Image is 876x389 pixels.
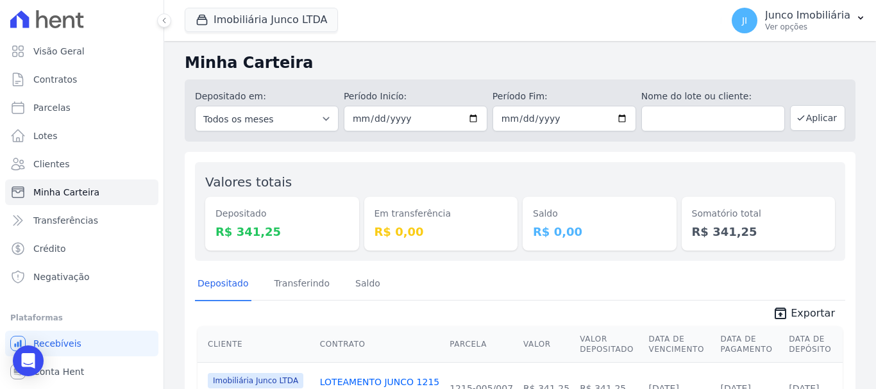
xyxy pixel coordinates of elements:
span: Conta Hent [33,365,84,378]
button: Imobiliária Junco LTDA [185,8,338,32]
a: Parcelas [5,95,158,120]
span: Transferências [33,214,98,227]
a: Recebíveis [5,331,158,356]
a: Minha Carteira [5,179,158,205]
span: JI [742,16,747,25]
a: Conta Hent [5,359,158,385]
p: Ver opções [765,22,850,32]
span: Imobiliária Junco LTDA [208,373,303,388]
button: Aplicar [790,105,845,131]
th: Data de Vencimento [644,326,716,363]
a: Negativação [5,264,158,290]
a: Visão Geral [5,38,158,64]
dd: R$ 341,25 [215,223,349,240]
a: Saldo [353,268,383,301]
dt: Depositado [215,207,349,220]
a: Transferindo [272,268,333,301]
dd: R$ 0,00 [533,223,666,240]
th: Cliente [198,326,315,363]
a: Contratos [5,67,158,92]
label: Período Fim: [493,90,636,103]
span: Recebíveis [33,337,81,350]
a: Depositado [195,268,251,301]
a: Crédito [5,236,158,261]
i: unarchive [773,306,788,321]
label: Depositado em: [195,91,266,101]
th: Valor Depositado [575,326,643,363]
th: Data de Depósito [784,326,843,363]
th: Contrato [315,326,444,363]
a: Lotes [5,123,158,149]
label: Nome do lote ou cliente: [641,90,785,103]
div: Open Intercom Messenger [13,345,44,376]
span: Contratos [33,73,77,86]
span: Clientes [33,158,69,170]
span: Lotes [33,129,58,142]
dt: Em transferência [375,207,508,220]
span: Visão Geral [33,45,85,58]
button: JI Junco Imobiliária Ver opções [721,3,876,38]
p: Junco Imobiliária [765,9,850,22]
span: Parcelas [33,101,71,114]
dt: Somatório total [692,207,825,220]
span: Minha Carteira [33,186,99,199]
a: Transferências [5,208,158,233]
span: Exportar [791,306,835,321]
dd: R$ 341,25 [692,223,825,240]
a: unarchive Exportar [762,306,845,324]
h2: Minha Carteira [185,51,855,74]
th: Data de Pagamento [716,326,784,363]
div: Plataformas [10,310,153,326]
span: Negativação [33,270,90,283]
span: Crédito [33,242,66,255]
label: Período Inicío: [344,90,487,103]
a: LOTEAMENTO JUNCO 1215 [320,377,439,387]
a: Clientes [5,151,158,177]
th: Parcela [444,326,518,363]
th: Valor [518,326,575,363]
label: Valores totais [205,174,292,190]
dt: Saldo [533,207,666,220]
dd: R$ 0,00 [375,223,508,240]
